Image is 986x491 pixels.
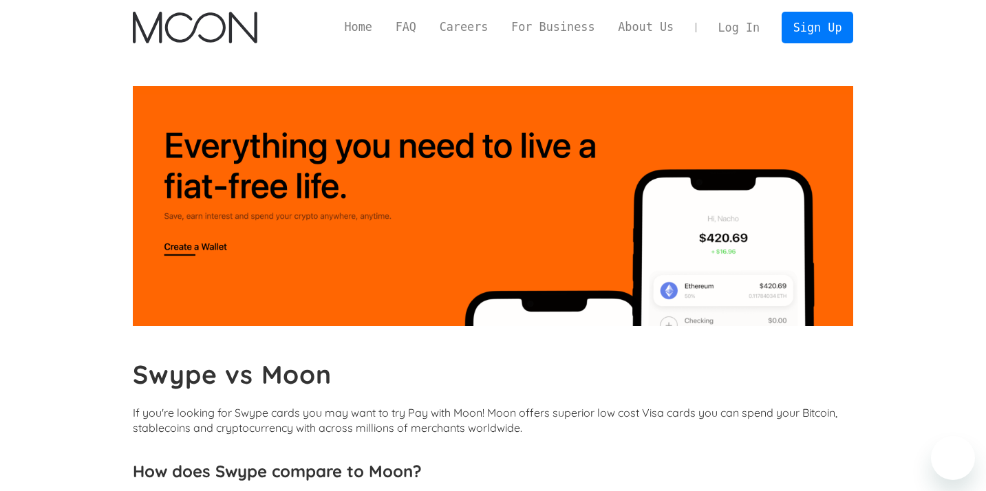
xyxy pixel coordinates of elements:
a: Careers [428,19,500,36]
a: FAQ [384,19,428,36]
b: Swype vs Moon [133,358,332,390]
a: Sign Up [782,12,853,43]
a: For Business [500,19,606,36]
img: Moon Logo [133,12,257,43]
h3: How does Swype compare to Moon? [133,461,854,481]
a: Log In [707,12,771,43]
iframe: Button to launch messaging window [931,436,975,480]
a: About Us [606,19,685,36]
p: If you're looking for Swype cards you may want to try Pay with Moon! Moon offers superior low cos... [133,405,854,435]
a: home [133,12,257,43]
a: Home [333,19,384,36]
